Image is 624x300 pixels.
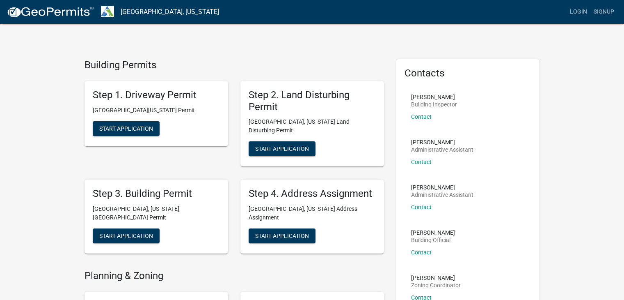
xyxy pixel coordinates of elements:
p: [PERSON_NAME] [411,139,473,145]
p: [GEOGRAPHIC_DATA], [US_STATE] Land Disturbing Permit [249,118,376,135]
button: Start Application [93,121,160,136]
span: Start Application [255,233,309,239]
p: [PERSON_NAME] [411,230,455,235]
h5: Contacts [405,67,532,79]
a: Contact [411,204,432,210]
a: Contact [411,159,432,165]
p: [PERSON_NAME] [411,185,473,190]
h5: Step 4. Address Assignment [249,188,376,200]
p: [GEOGRAPHIC_DATA][US_STATE] Permit [93,106,220,115]
a: Contact [411,249,432,256]
h5: Step 1. Driveway Permit [93,89,220,101]
span: Start Application [99,233,153,239]
h4: Planning & Zoning [85,270,384,282]
h5: Step 3. Building Permit [93,188,220,200]
img: Troup County, Georgia [101,6,114,17]
a: Login [567,4,590,20]
h4: Building Permits [85,59,384,71]
a: Signup [590,4,617,20]
p: [PERSON_NAME] [411,275,461,281]
p: Building Official [411,237,455,243]
p: Administrative Assistant [411,192,473,198]
p: Administrative Assistant [411,147,473,152]
a: [GEOGRAPHIC_DATA], [US_STATE] [121,5,219,19]
p: [PERSON_NAME] [411,94,457,100]
p: [GEOGRAPHIC_DATA], [US_STATE][GEOGRAPHIC_DATA] Permit [93,205,220,222]
button: Start Application [93,228,160,243]
span: Start Application [255,145,309,152]
button: Start Application [249,228,315,243]
span: Start Application [99,125,153,132]
p: Zoning Coordinator [411,282,461,288]
h5: Step 2. Land Disturbing Permit [249,89,376,113]
p: [GEOGRAPHIC_DATA], [US_STATE] Address Assignment [249,205,376,222]
p: Building Inspector [411,102,457,107]
a: Contact [411,113,432,120]
button: Start Application [249,141,315,156]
